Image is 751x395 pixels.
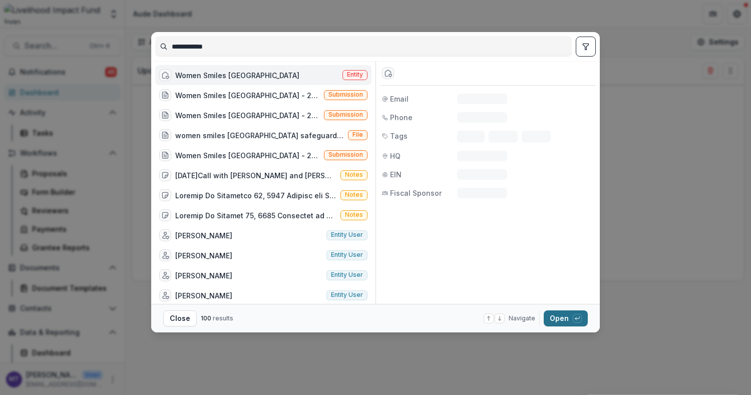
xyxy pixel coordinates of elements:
span: Fiscal Sponsor [390,188,442,198]
div: Loremip Do Sitametco 62, 5947 Adipisc eli S doeiusm Tempo Incidi utl Etd magnaaliqu en Admini 09-... [175,190,336,201]
button: toggle filters [576,37,596,57]
div: Loremip Do Sitamet 75, 6685 Consectet ad el sed doeius temporinci utla etdol, Magnaa eni A minimv... [175,210,336,221]
span: Notes [345,211,363,218]
span: Email [390,94,409,104]
span: Submission [328,91,363,98]
div: women smiles [GEOGRAPHIC_DATA] safeguarding policy.pdf [175,130,344,141]
span: EIN [390,169,402,180]
span: results [213,314,233,322]
button: Close [163,310,197,326]
div: [PERSON_NAME] [175,250,232,261]
span: Phone [390,112,413,123]
div: [PERSON_NAME] [175,290,232,301]
span: Navigate [509,314,535,323]
div: [DATE]Call with [PERSON_NAME] and [PERSON_NAME] provided detailed live feedback of Women Smiles U... [175,170,336,181]
div: Women Smiles [GEOGRAPHIC_DATA] [175,70,299,81]
span: File [352,131,363,138]
button: Open [544,310,588,326]
div: Women Smiles [GEOGRAPHIC_DATA] - 2025 Fiscal Sponsorship (Choose this when adding a new proposal ... [175,150,320,161]
div: Women Smiles [GEOGRAPHIC_DATA] - 2023 GTKY Grant [175,110,320,121]
span: Tags [390,131,408,141]
span: Notes [345,171,363,178]
span: 100 [201,314,211,322]
div: Women Smiles [GEOGRAPHIC_DATA] - 2024-26 Grant [175,90,320,101]
span: HQ [390,151,401,161]
div: [PERSON_NAME] [175,230,232,241]
span: Notes [345,191,363,198]
span: Entity user [331,291,363,298]
span: Entity user [331,251,363,258]
span: Submission [328,111,363,118]
span: Entity [347,71,363,78]
span: Submission [328,151,363,158]
span: Entity user [331,271,363,278]
div: [PERSON_NAME] [175,270,232,281]
span: Entity user [331,231,363,238]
